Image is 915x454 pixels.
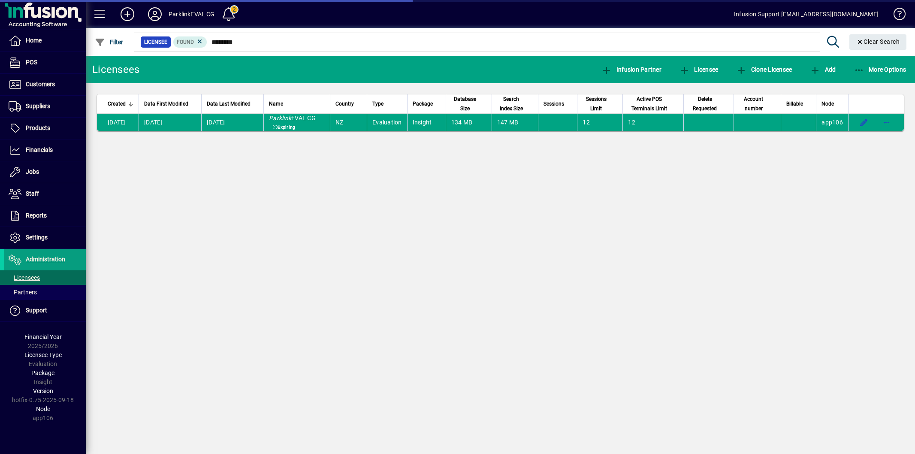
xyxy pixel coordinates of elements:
[4,96,86,117] a: Suppliers
[4,300,86,321] a: Support
[451,94,486,113] div: Database Size
[367,114,407,131] td: Evaluation
[114,6,141,22] button: Add
[4,161,86,183] a: Jobs
[4,205,86,227] a: Reports
[36,406,50,412] span: Node
[26,212,47,219] span: Reports
[786,99,811,109] div: Billable
[335,99,354,109] span: Country
[599,62,664,77] button: Infusion Partner
[92,63,139,76] div: Licensees
[808,62,838,77] button: Add
[201,114,263,131] td: [DATE]
[583,94,610,113] span: Sessions Limit
[852,62,909,77] button: More Options
[9,289,37,296] span: Partners
[177,39,194,45] span: Found
[413,99,441,109] div: Package
[583,94,617,113] div: Sessions Limit
[4,30,86,51] a: Home
[734,7,879,21] div: Infusion Support [EMAIL_ADDRESS][DOMAIN_NAME]
[4,285,86,300] a: Partners
[446,114,492,131] td: 134 MB
[26,168,39,175] span: Jobs
[26,256,65,263] span: Administration
[26,146,53,153] span: Financials
[26,81,55,88] span: Customers
[856,38,900,45] span: Clear Search
[269,99,283,109] span: Name
[4,270,86,285] a: Licensees
[207,99,251,109] span: Data Last Modified
[108,99,126,109] span: Created
[689,94,721,113] span: Delete Requested
[497,94,525,113] span: Search Index Size
[144,99,188,109] span: Data First Modified
[95,39,124,45] span: Filter
[857,115,871,129] button: Edit
[173,36,207,48] mat-chip: Found Status: Found
[144,99,196,109] div: Data First Modified
[33,387,53,394] span: Version
[821,99,843,109] div: Node
[407,114,446,131] td: Insight
[93,34,126,50] button: Filter
[26,307,47,314] span: Support
[601,66,661,73] span: Infusion Partner
[4,52,86,73] a: POS
[544,99,564,109] span: Sessions
[677,62,721,77] button: Licensee
[4,227,86,248] a: Settings
[4,139,86,161] a: Financials
[139,114,201,131] td: [DATE]
[24,351,62,358] span: Licensee Type
[141,6,169,22] button: Profile
[492,114,538,131] td: 147 MB
[739,94,768,113] span: Account number
[26,103,50,109] span: Suppliers
[821,119,843,126] span: app106.prod.infusionbusinesssoftware.com
[4,118,86,139] a: Products
[821,99,834,109] span: Node
[854,66,906,73] span: More Options
[207,99,258,109] div: Data Last Modified
[4,74,86,95] a: Customers
[97,114,139,131] td: [DATE]
[269,115,316,121] span: EVAL CG
[26,234,48,241] span: Settings
[689,94,728,113] div: Delete Requested
[497,94,533,113] div: Search Index Size
[108,99,133,109] div: Created
[622,114,683,131] td: 12
[330,114,367,131] td: NZ
[26,59,37,66] span: POS
[26,124,50,131] span: Products
[372,99,384,109] span: Type
[734,62,794,77] button: Clone Licensee
[26,190,39,197] span: Staff
[9,274,40,281] span: Licensees
[169,7,215,21] div: ParklinkEVAL CG
[628,94,670,113] span: Active POS Terminals Limit
[144,38,167,46] span: Licensee
[4,183,86,205] a: Staff
[810,66,836,73] span: Add
[451,94,479,113] span: Database Size
[413,99,433,109] span: Package
[269,99,325,109] div: Name
[679,66,719,73] span: Licensee
[544,99,572,109] div: Sessions
[739,94,776,113] div: Account number
[849,34,907,50] button: Clear
[887,2,904,30] a: Knowledge Base
[372,99,402,109] div: Type
[628,94,678,113] div: Active POS Terminals Limit
[31,369,54,376] span: Package
[269,115,291,121] em: Parklink
[271,124,297,131] span: Expiring
[24,333,62,340] span: Financial Year
[879,115,893,129] button: More options
[335,99,362,109] div: Country
[736,66,792,73] span: Clone Licensee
